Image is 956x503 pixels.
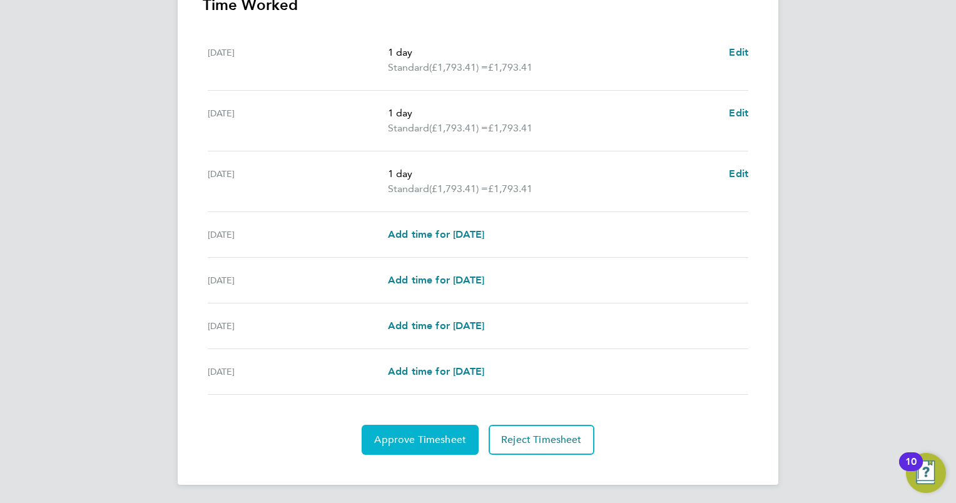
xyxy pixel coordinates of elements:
button: Open Resource Center, 10 new notifications [906,453,946,493]
span: Approve Timesheet [374,434,466,446]
a: Add time for [DATE] [388,364,484,379]
span: £1,793.41 [488,183,532,195]
div: 10 [905,462,917,478]
span: (£1,793.41) = [429,183,488,195]
div: [DATE] [208,273,388,288]
span: Edit [729,46,748,58]
span: £1,793.41 [488,61,532,73]
div: [DATE] [208,166,388,196]
button: Approve Timesheet [362,425,479,455]
a: Edit [729,106,748,121]
span: (£1,793.41) = [429,61,488,73]
span: (£1,793.41) = [429,122,488,134]
div: [DATE] [208,227,388,242]
div: [DATE] [208,106,388,136]
span: Add time for [DATE] [388,228,484,240]
p: 1 day [388,45,719,60]
p: 1 day [388,106,719,121]
span: Standard [388,121,429,136]
span: Add time for [DATE] [388,365,484,377]
a: Add time for [DATE] [388,273,484,288]
span: Standard [388,60,429,75]
div: [DATE] [208,318,388,333]
span: Edit [729,107,748,119]
div: [DATE] [208,364,388,379]
span: Standard [388,181,429,196]
a: Edit [729,166,748,181]
span: Edit [729,168,748,180]
span: £1,793.41 [488,122,532,134]
p: 1 day [388,166,719,181]
span: Add time for [DATE] [388,274,484,286]
span: Add time for [DATE] [388,320,484,332]
button: Reject Timesheet [489,425,594,455]
a: Add time for [DATE] [388,227,484,242]
a: Add time for [DATE] [388,318,484,333]
div: [DATE] [208,45,388,75]
span: Reject Timesheet [501,434,582,446]
a: Edit [729,45,748,60]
